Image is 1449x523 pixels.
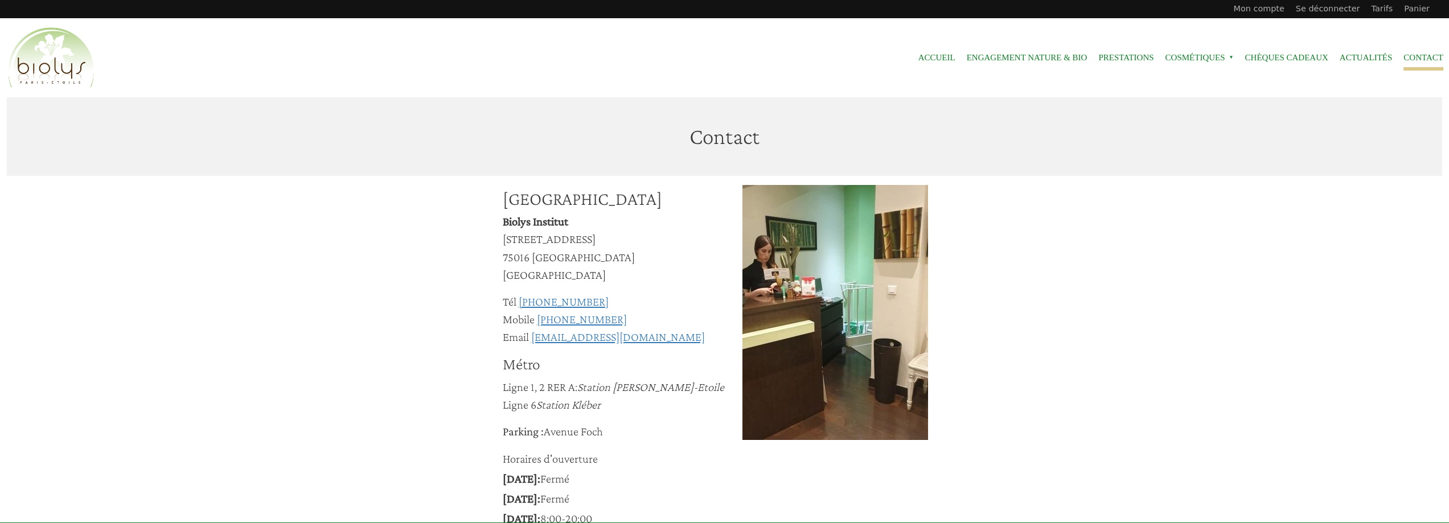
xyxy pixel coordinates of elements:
strong: Parking : [503,425,544,438]
span: Fermé [540,492,569,505]
a: [PHONE_NUMBER] [537,312,627,326]
div: Horaires d'ouverture [503,450,743,467]
div: Tél [503,293,516,310]
a: Accueil [918,45,955,71]
span: » [1229,55,1234,60]
a: Contact [1403,45,1443,71]
a: Engagement Nature & Bio [967,45,1087,71]
span: Cosmétiques [1165,45,1234,71]
span: 75016 [503,250,529,263]
span: Fermé [540,472,569,485]
span: [GEOGRAPHIC_DATA] [503,268,606,281]
span: [STREET_ADDRESS] [503,232,596,245]
p: Ligne 1, 2 RER A: Ligne 6 [503,378,743,413]
div: [GEOGRAPHIC_DATA] [503,185,743,212]
span: [DATE]: [503,472,540,485]
h3: Métro [503,355,743,374]
span: Contact [689,123,760,149]
em: Station [PERSON_NAME]-Etoile [577,380,724,393]
p: Avenue Foch [503,422,743,440]
img: Institut Biolys Soins Beauté Paris [742,185,928,440]
span: Biolys Institut [503,215,568,228]
a: Chèques cadeaux [1245,45,1328,71]
a: [EMAIL_ADDRESS][DOMAIN_NAME] [531,330,705,343]
a: Prestations [1098,45,1154,71]
em: Station Kléber [536,398,601,411]
a: [PHONE_NUMBER] [519,295,609,308]
span: [GEOGRAPHIC_DATA] [532,250,635,263]
img: Accueil [6,26,97,90]
a: Actualités [1340,45,1393,71]
div: Email [503,328,529,345]
span: [DATE]: [503,492,540,505]
div: Mobile [503,310,535,328]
